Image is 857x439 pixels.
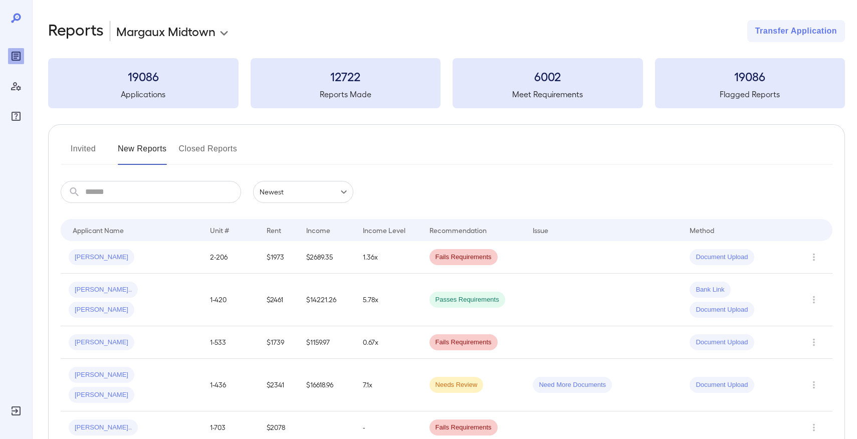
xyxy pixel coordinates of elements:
[533,380,612,390] span: Need More Documents
[259,274,298,326] td: $2461
[259,326,298,359] td: $1739
[690,338,754,347] span: Document Upload
[690,305,754,315] span: Document Upload
[179,141,238,165] button: Closed Reports
[747,20,845,42] button: Transfer Application
[298,359,355,411] td: $16618.96
[806,334,822,350] button: Row Actions
[453,88,643,100] h5: Meet Requirements
[355,359,421,411] td: 7.1x
[116,23,216,39] p: Margaux Midtown
[298,241,355,274] td: $2689.35
[690,285,730,295] span: Bank Link
[298,274,355,326] td: $14221.26
[806,292,822,308] button: Row Actions
[69,253,134,262] span: [PERSON_NAME]
[251,68,441,84] h3: 12722
[48,58,845,108] summary: 19086Applications12722Reports Made6002Meet Requirements19086Flagged Reports
[430,253,498,262] span: Fails Requirements
[655,88,845,100] h5: Flagged Reports
[355,326,421,359] td: 0.67x
[430,380,484,390] span: Needs Review
[690,380,754,390] span: Document Upload
[69,390,134,400] span: [PERSON_NAME]
[69,338,134,347] span: [PERSON_NAME]
[61,141,106,165] button: Invited
[73,224,124,236] div: Applicant Name
[355,274,421,326] td: 5.78x
[690,253,754,262] span: Document Upload
[355,241,421,274] td: 1.36x
[363,224,405,236] div: Income Level
[8,108,24,124] div: FAQ
[69,305,134,315] span: [PERSON_NAME]
[210,224,229,236] div: Unit #
[118,141,167,165] button: New Reports
[430,338,498,347] span: Fails Requirements
[306,224,330,236] div: Income
[69,423,138,432] span: [PERSON_NAME]..
[48,88,239,100] h5: Applications
[8,403,24,419] div: Log Out
[48,68,239,84] h3: 19086
[259,241,298,274] td: $1973
[8,78,24,94] div: Manage Users
[533,224,549,236] div: Issue
[48,20,104,42] h2: Reports
[298,326,355,359] td: $1159.97
[806,377,822,393] button: Row Actions
[8,48,24,64] div: Reports
[202,274,259,326] td: 1-420
[806,419,822,435] button: Row Actions
[430,224,487,236] div: Recommendation
[655,68,845,84] h3: 19086
[202,241,259,274] td: 2-206
[202,359,259,411] td: 1-436
[430,423,498,432] span: Fails Requirements
[69,370,134,380] span: [PERSON_NAME]
[253,181,353,203] div: Newest
[202,326,259,359] td: 1-533
[267,224,283,236] div: Rent
[69,285,138,295] span: [PERSON_NAME]..
[259,359,298,411] td: $2341
[453,68,643,84] h3: 6002
[690,224,714,236] div: Method
[806,249,822,265] button: Row Actions
[430,295,505,305] span: Passes Requirements
[251,88,441,100] h5: Reports Made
